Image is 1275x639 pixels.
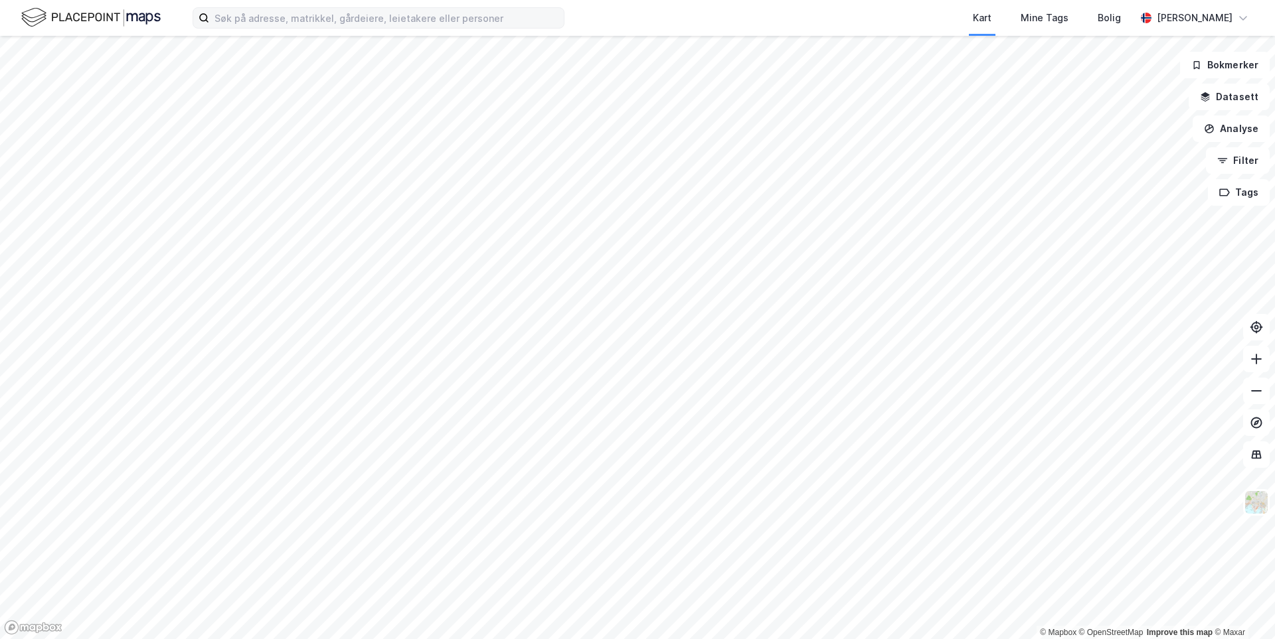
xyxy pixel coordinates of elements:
div: Bolig [1098,10,1121,26]
input: Søk på adresse, matrikkel, gårdeiere, leietakere eller personer [209,8,564,28]
div: Mine Tags [1021,10,1068,26]
iframe: Chat Widget [1209,575,1275,639]
div: Kontrollprogram for chat [1209,575,1275,639]
div: Kart [973,10,991,26]
img: logo.f888ab2527a4732fd821a326f86c7f29.svg [21,6,161,29]
div: [PERSON_NAME] [1157,10,1232,26]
